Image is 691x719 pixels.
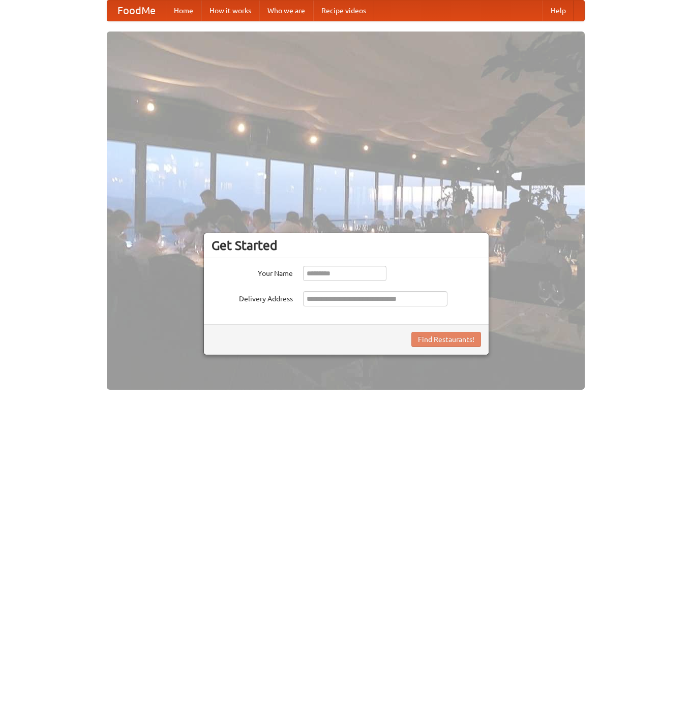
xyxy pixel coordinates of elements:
[259,1,313,21] a: Who we are
[313,1,374,21] a: Recipe videos
[201,1,259,21] a: How it works
[212,291,293,304] label: Delivery Address
[543,1,574,21] a: Help
[212,238,481,253] h3: Get Started
[212,266,293,278] label: Your Name
[411,332,481,347] button: Find Restaurants!
[166,1,201,21] a: Home
[107,1,166,21] a: FoodMe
